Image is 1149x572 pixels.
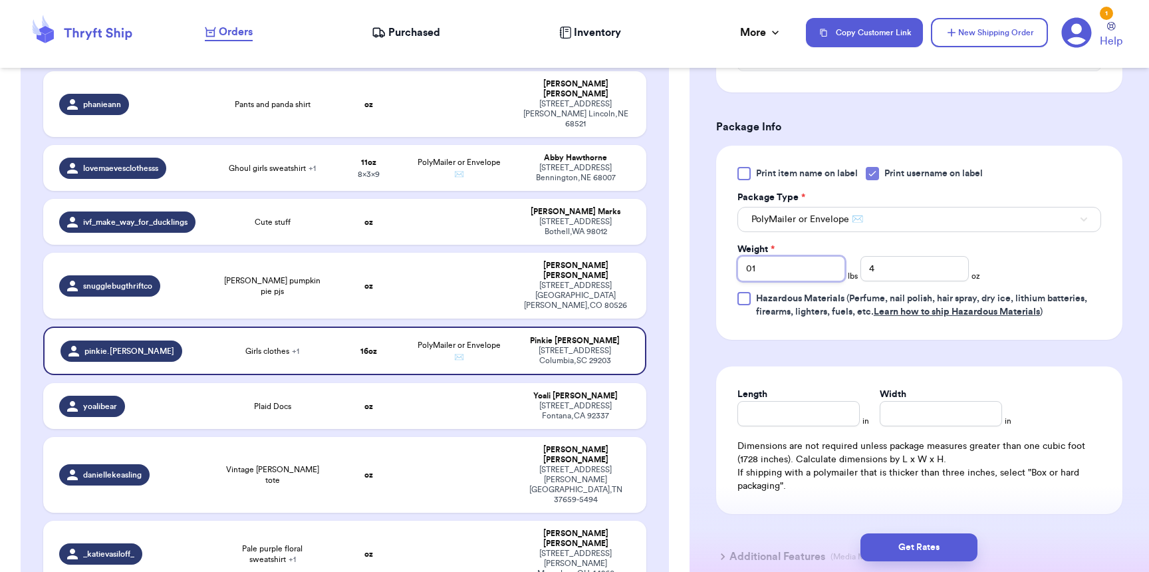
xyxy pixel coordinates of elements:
[740,25,782,41] div: More
[521,401,630,421] div: [STREET_ADDRESS] Fontana , CA 92337
[521,391,630,401] div: Yoali [PERSON_NAME]
[737,191,805,204] label: Package Type
[756,294,844,303] span: Hazardous Materials
[418,341,501,361] span: PolyMailer or Envelope ✉️
[737,207,1101,232] button: PolyMailer or Envelope ✉️
[205,24,253,41] a: Orders
[756,294,1087,317] span: (Perfume, nail polish, hair spray, dry ice, lithium batteries, firearms, lighters, fuels, etc. )
[289,555,296,563] span: + 1
[521,281,630,311] div: [STREET_ADDRESS] [GEOGRAPHIC_DATA][PERSON_NAME] , CO 80526
[884,167,983,180] span: Print username on label
[848,271,858,281] span: lbs
[388,25,440,41] span: Purchased
[880,388,906,401] label: Width
[229,163,316,174] span: Ghoul girls sweatshirt
[358,170,380,178] span: 8 x 3 x 9
[254,401,291,412] span: Plaid Docs
[737,440,1101,493] div: Dimensions are not required unless package measures greater than one cubic foot (1728 inches). Ca...
[716,119,1122,135] h3: Package Info
[521,99,630,129] div: [STREET_ADDRESS][PERSON_NAME] Lincoln , NE 68521
[521,79,630,99] div: [PERSON_NAME] [PERSON_NAME]
[84,346,174,357] span: pinkie.[PERSON_NAME]
[521,346,628,366] div: [STREET_ADDRESS] Columbia , SC 29203
[83,281,152,291] span: snugglebugthriftco
[756,167,858,180] span: Print item name on label
[521,207,630,217] div: [PERSON_NAME] Marks
[220,464,324,486] span: Vintage [PERSON_NAME] tote
[521,261,630,281] div: [PERSON_NAME] [PERSON_NAME]
[1100,7,1113,20] div: 1
[83,99,121,110] span: phanieann
[521,445,630,465] div: [PERSON_NAME] [PERSON_NAME]
[521,217,630,237] div: [STREET_ADDRESS] Bothell , WA 98012
[220,275,324,297] span: [PERSON_NAME] pumpkin pie pjs
[418,158,501,178] span: PolyMailer or Envelope ✉️
[364,282,373,290] strong: oz
[971,271,980,281] span: oz
[364,471,373,479] strong: oz
[360,347,377,355] strong: 16 oz
[559,25,621,41] a: Inventory
[737,466,1101,493] p: If shipping with a polymailer that is thicker than three inches, select "Box or hard packaging".
[737,243,775,256] label: Weight
[83,217,188,227] span: ivf_make_way_for_ducklings
[364,218,373,226] strong: oz
[862,416,869,426] span: in
[521,163,630,183] div: [STREET_ADDRESS] Bennington , NE 68007
[292,347,299,355] span: + 1
[364,550,373,558] strong: oz
[751,213,863,226] span: PolyMailer or Envelope ✉️
[83,470,142,480] span: daniellekeasling
[245,346,299,357] span: Girls clothes
[521,336,628,346] div: Pinkie [PERSON_NAME]
[83,401,117,412] span: yoalibear
[219,24,253,40] span: Orders
[309,164,316,172] span: + 1
[806,18,923,47] button: Copy Customer Link
[220,543,324,565] span: Pale purple floral sweatshirt
[255,217,291,227] span: Cute stuff
[521,153,630,163] div: Abby Hawthorne
[521,529,630,549] div: [PERSON_NAME] [PERSON_NAME]
[83,163,158,174] span: lovemaevesclothesss
[1100,22,1122,49] a: Help
[364,402,373,410] strong: oz
[361,158,376,166] strong: 11 oz
[737,388,767,401] label: Length
[860,533,977,561] button: Get Rates
[521,465,630,505] div: [STREET_ADDRESS][PERSON_NAME] [GEOGRAPHIC_DATA] , TN 37659-5494
[1005,416,1011,426] span: in
[1061,17,1092,48] a: 1
[874,307,1040,317] a: Learn how to ship Hazardous Materials
[372,25,440,41] a: Purchased
[1100,33,1122,49] span: Help
[574,25,621,41] span: Inventory
[931,18,1048,47] button: New Shipping Order
[235,99,311,110] span: Pants and panda shirt
[83,549,134,559] span: _katievasiloff_
[364,100,373,108] strong: oz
